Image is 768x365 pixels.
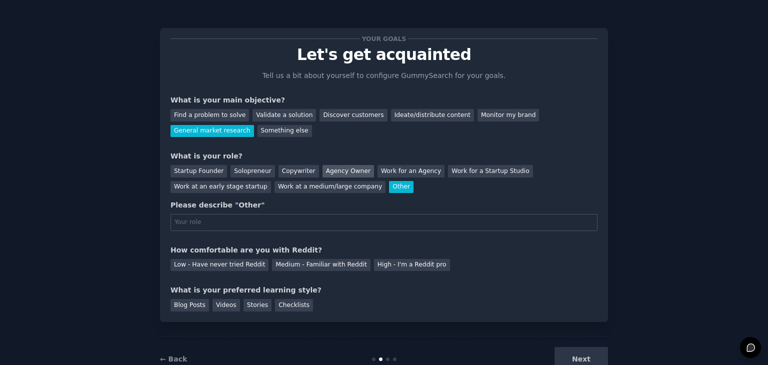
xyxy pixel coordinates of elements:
div: Other [389,181,413,193]
div: General market research [170,125,254,137]
p: Let's get acquainted [170,46,597,63]
div: Medium - Familiar with Reddit [272,259,370,271]
div: Something else [257,125,312,137]
div: Work for a Startup Studio [448,165,532,177]
div: Agency Owner [322,165,374,177]
div: Discover customers [319,109,387,121]
div: Startup Founder [170,165,227,177]
div: Solopreneur [230,165,274,177]
input: Your role [170,214,597,231]
div: Blog Posts [170,299,209,311]
p: Tell us a bit about yourself to configure GummySearch for your goals. [258,70,510,81]
div: Stories [243,299,271,311]
div: Please describe "Other" [170,200,597,210]
div: How comfortable are you with Reddit? [170,245,597,255]
div: Videos [212,299,240,311]
div: High - I'm a Reddit pro [374,259,450,271]
div: Work for an Agency [377,165,444,177]
div: Work at a medium/large company [274,181,385,193]
div: Monitor my brand [477,109,539,121]
span: Your goals [360,33,408,44]
a: ← Back [160,355,187,363]
div: Work at an early stage startup [170,181,271,193]
div: Find a problem to solve [170,109,249,121]
div: Checklists [275,299,313,311]
div: What is your preferred learning style? [170,285,597,295]
div: Ideate/distribute content [391,109,474,121]
div: Low - Have never tried Reddit [170,259,268,271]
div: What is your main objective? [170,95,597,105]
div: Validate a solution [252,109,316,121]
div: What is your role? [170,151,597,161]
div: Copywriter [278,165,319,177]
